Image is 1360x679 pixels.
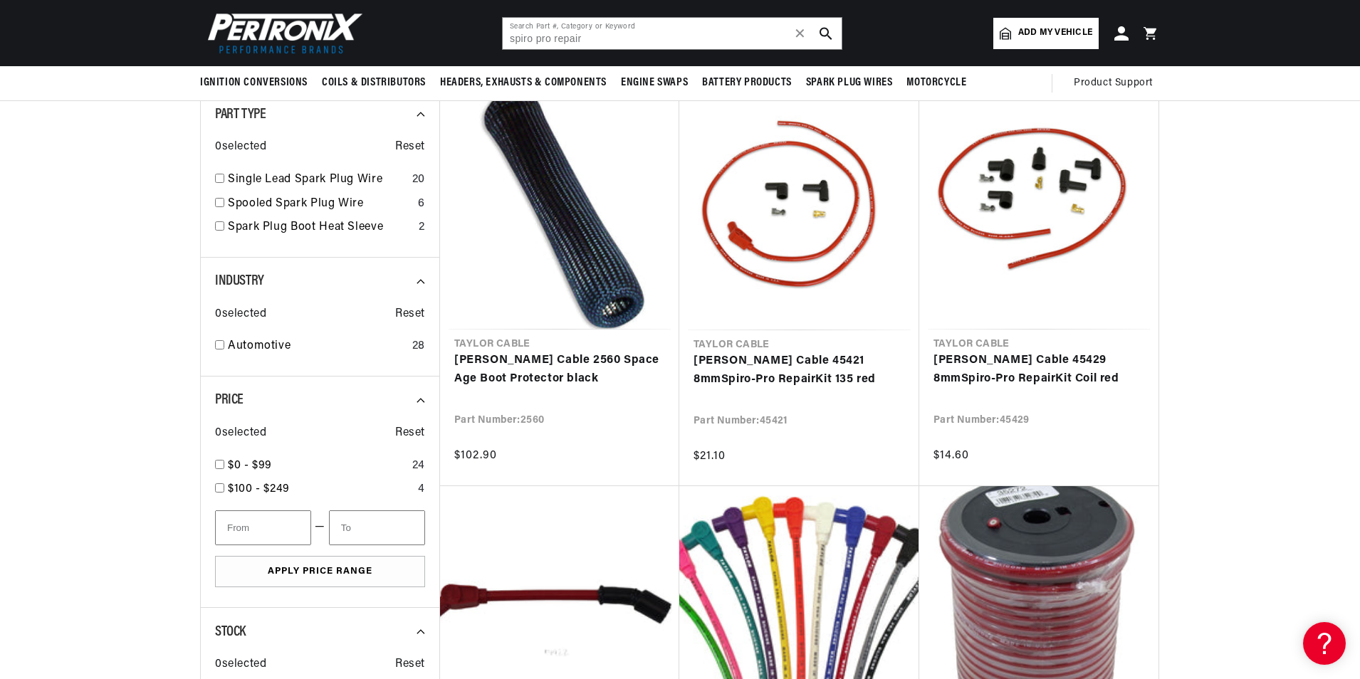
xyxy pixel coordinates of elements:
summary: Motorcycle [899,66,973,100]
span: Price [215,393,244,407]
div: 24 [412,457,425,475]
div: 28 [412,337,425,356]
span: Industry [215,274,264,288]
span: Stock [215,625,246,639]
input: To [329,510,425,545]
input: From [215,510,311,545]
span: Engine Swaps [621,75,688,90]
a: [PERSON_NAME] Cable 45429 8mmSpiro-Pro RepairKit Coil red [933,352,1144,388]
span: $100 - $249 [228,483,290,495]
span: Battery Products [702,75,792,90]
span: 0 selected [215,305,266,324]
a: Add my vehicle [993,18,1099,49]
a: Automotive [228,337,407,356]
a: Spooled Spark Plug Wire [228,195,412,214]
span: 0 selected [215,656,266,674]
span: — [315,518,325,537]
a: [PERSON_NAME] Cable 45421 8mmSpiro-Pro RepairKit 135 red [694,352,905,389]
span: Reset [395,656,425,674]
div: 6 [418,195,425,214]
span: $0 - $99 [228,460,272,471]
span: Motorcycle [906,75,966,90]
span: 0 selected [215,424,266,443]
span: Spark Plug Wires [806,75,893,90]
span: Part Type [215,107,266,122]
a: [PERSON_NAME] Cable 2560 Space Age Boot Protector black [454,352,665,388]
summary: Coils & Distributors [315,66,433,100]
summary: Product Support [1074,66,1160,100]
button: search button [810,18,842,49]
span: Reset [395,424,425,443]
span: Product Support [1074,75,1153,91]
div: 2 [419,219,425,237]
input: Search Part #, Category or Keyword [503,18,842,49]
summary: Battery Products [695,66,799,100]
span: Reset [395,305,425,324]
img: Pertronix [200,9,364,58]
span: Add my vehicle [1018,26,1092,40]
span: 0 selected [215,138,266,157]
a: Single Lead Spark Plug Wire [228,171,407,189]
summary: Headers, Exhausts & Components [433,66,614,100]
summary: Spark Plug Wires [799,66,900,100]
summary: Engine Swaps [614,66,695,100]
div: 20 [412,171,425,189]
div: 4 [418,480,425,499]
a: Spark Plug Boot Heat Sleeve [228,219,413,237]
button: Apply Price Range [215,556,425,588]
summary: Ignition Conversions [200,66,315,100]
span: Reset [395,138,425,157]
span: Headers, Exhausts & Components [440,75,607,90]
span: Coils & Distributors [322,75,426,90]
span: Ignition Conversions [200,75,308,90]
